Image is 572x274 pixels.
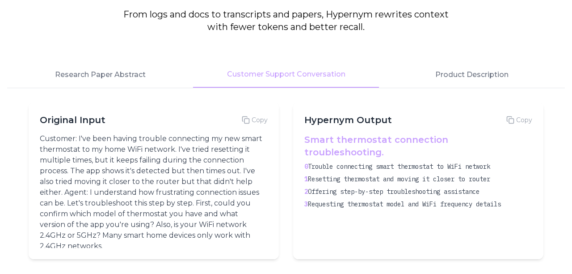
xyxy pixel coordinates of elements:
button: Product Description [379,62,565,88]
span: Copy [516,116,532,124]
span: Copy [252,116,268,124]
span: 0 [304,163,308,171]
span: 3 [304,200,308,208]
button: Copy [242,116,268,124]
p: Customer: I've been having trouble connecting my new smart thermostat to my home WiFi network. I'... [40,133,264,252]
span: Requesting thermostat model and WiFi frequency details [308,200,501,208]
h3: Hypernym Output [304,114,392,126]
span: 1 [304,175,308,183]
h4: Smart thermostat connection troubleshooting. [304,133,529,158]
button: Research Paper Abstract [7,62,193,88]
span: Offering step-by-step troubleshooting assistance [308,188,479,196]
h3: Original Input [40,114,105,126]
span: Resetting thermostat and moving it closer to router [308,175,490,183]
span: Trouble connecting smart thermostat to WiFi network [308,163,490,171]
p: From logs and docs to transcripts and papers, Hypernym rewrites context with fewer tokens and bet... [114,8,458,33]
button: Customer Support Conversation [193,62,379,88]
span: 2 [304,188,308,196]
button: Copy [506,116,532,124]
